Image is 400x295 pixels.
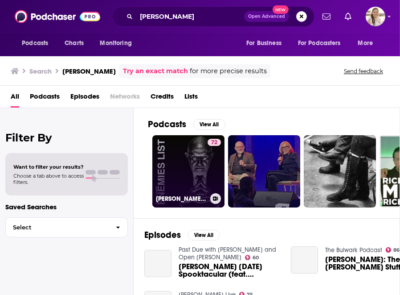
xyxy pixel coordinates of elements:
span: Monitoring [100,37,131,50]
span: [PERSON_NAME] [DATE] Spooktacular (feat. [PERSON_NAME]) [179,263,280,278]
span: for more precise results [190,66,267,76]
a: Rick Wilson: The Reich Stuff [291,246,318,274]
h3: [PERSON_NAME] The Enemies List [156,195,207,203]
button: View All [193,119,225,130]
span: Open Advanced [248,14,285,19]
h2: Filter By [5,131,128,144]
button: Show profile menu [366,7,385,26]
span: For Podcasters [298,37,341,50]
span: Logged in as acquavie [366,7,385,26]
a: Episodes [70,89,99,108]
a: Show notifications dropdown [319,9,334,24]
a: The Bulwark Podcast [325,246,382,254]
span: Choose a tab above to access filters. [13,173,84,185]
span: Select [6,224,109,230]
a: Charts [59,35,89,52]
span: Charts [65,37,84,50]
a: Past Due with Ana Marie Cox and Open Mike Eagle [179,246,276,261]
a: Rick Wilson Halloween Spooktacular (feat. Rick Wilson) [144,250,171,277]
span: More [358,37,373,50]
p: Saved Searches [5,203,128,211]
a: 72 [208,139,221,146]
a: 72[PERSON_NAME] The Enemies List [152,135,224,208]
a: Podcasts [30,89,60,108]
h2: Podcasts [148,119,186,130]
a: PodcastsView All [148,119,225,130]
input: Search podcasts, credits, & more... [136,9,244,24]
button: open menu [240,35,293,52]
span: 60 [253,256,259,260]
a: Lists [184,89,198,108]
button: open menu [16,35,60,52]
button: Open AdvancedNew [244,11,289,22]
button: open menu [94,35,143,52]
a: EpisodesView All [144,229,220,241]
h3: [PERSON_NAME] [62,67,116,75]
span: New [273,5,289,14]
span: Podcasts [22,37,48,50]
span: Want to filter your results? [13,164,84,170]
h2: Episodes [144,229,181,241]
span: For Business [246,37,282,50]
span: 86 [393,248,400,252]
a: Rick Wilson Halloween Spooktacular (feat. Rick Wilson) [179,263,280,278]
a: Credits [151,89,174,108]
span: Networks [110,89,140,108]
h3: Search [29,67,52,75]
img: User Profile [366,7,385,26]
button: Select [5,217,128,237]
a: Show notifications dropdown [341,9,355,24]
img: Podchaser - Follow, Share and Rate Podcasts [15,8,100,25]
span: 72 [211,138,217,147]
button: View All [188,230,220,241]
a: 60 [245,255,259,260]
a: Try an exact match [123,66,188,76]
a: All [11,89,19,108]
button: open menu [352,35,384,52]
button: Send feedback [341,67,386,75]
div: Search podcasts, credits, & more... [112,6,314,27]
button: open menu [292,35,354,52]
a: 86 [386,247,400,253]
